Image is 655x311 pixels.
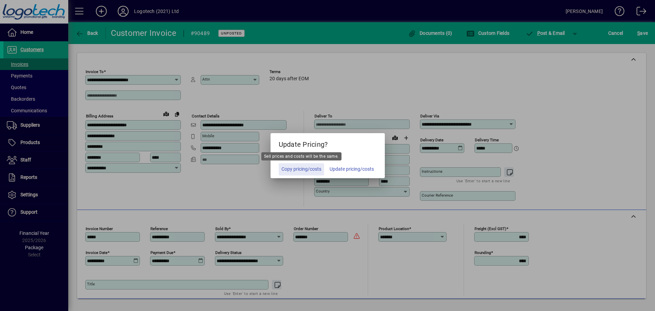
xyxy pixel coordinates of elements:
span: Update pricing/costs [330,166,374,173]
span: Copy pricing/costs [281,166,321,173]
button: Update pricing/costs [327,163,377,175]
div: Sell prices and costs will be the same. [261,152,341,160]
button: Copy pricing/costs [279,163,324,175]
h5: Update Pricing? [271,133,385,153]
